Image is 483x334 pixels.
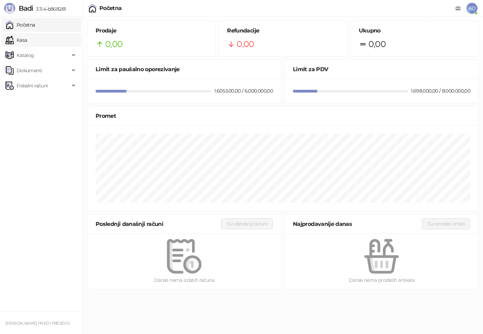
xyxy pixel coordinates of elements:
div: Promet [96,112,470,120]
span: AD [466,3,477,14]
a: Dokumentacija [453,3,464,14]
span: 3.11.4-b868281 [33,6,66,12]
span: 0,00 [237,38,254,51]
a: Kasa [6,33,27,47]
span: Badi [19,4,33,12]
h5: Refundacije [227,27,338,35]
div: 1.698.000,00 / 8.000.000,00 [410,87,472,95]
div: Najprodavanije danas [293,220,422,228]
button: Svi prodati artikli [422,218,470,229]
span: 0,00 [368,38,386,51]
h5: Prodaje [96,27,207,35]
span: Fiskalni računi [17,79,48,93]
small: [PERSON_NAME] PR EDI PRESEVO [6,321,70,326]
h5: Ukupno [359,27,470,35]
a: Početna [6,18,35,32]
span: Dokumenti [17,64,42,77]
img: Logo [4,3,15,14]
div: Limit za paušalno oporezivanje [96,65,273,74]
span: Katalog [17,48,34,62]
div: Danas nema prodatih artikala [296,276,467,284]
div: Početna [99,6,122,11]
div: Danas nema izdatih računa [98,276,270,284]
button: Svi današnji računi [221,218,273,229]
div: 1.605.500,00 / 6.000.000,00 [213,87,274,95]
div: Poslednji današnji računi [96,220,221,228]
span: 0,00 [105,38,122,51]
div: Limit za PDV [293,65,470,74]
